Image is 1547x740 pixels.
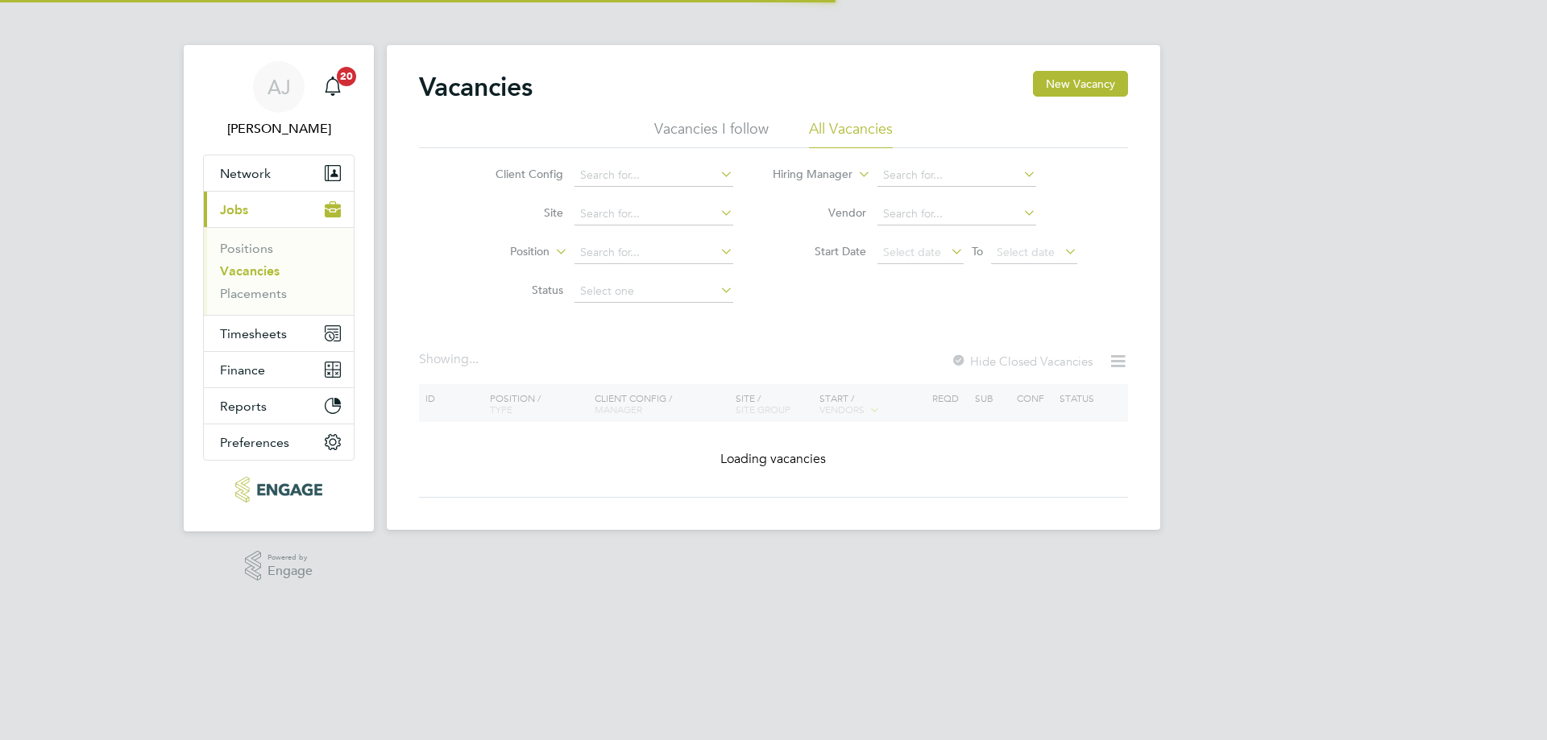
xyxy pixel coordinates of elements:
span: Timesheets [220,326,287,341]
li: Vacancies I follow [654,119,769,148]
input: Search for... [574,164,733,187]
span: 20 [337,67,356,86]
button: Jobs [204,192,354,227]
button: Preferences [204,424,354,460]
input: Search for... [877,164,1036,187]
input: Search for... [877,203,1036,225]
label: Position [457,244,550,260]
label: Hide Closed Vacancies [951,353,1093,369]
button: Reports [204,388,354,424]
span: Preferences [220,435,289,450]
span: To [967,241,988,262]
span: Jobs [220,202,248,217]
span: Select date [997,245,1055,259]
input: Search for... [574,242,733,264]
span: Select date [883,245,941,259]
button: Finance [204,352,354,387]
li: All Vacancies [809,119,893,148]
span: Engage [268,564,313,578]
label: Start Date [773,244,866,258]
span: AJ [268,76,291,97]
a: Go to home page [203,477,355,502]
label: Client Config [471,167,563,181]
button: Timesheets [204,316,354,351]
span: Reports [220,399,267,414]
label: Site [471,205,563,220]
a: Powered byEngage [245,551,313,581]
label: Status [471,283,563,297]
label: Vendor [773,205,866,220]
span: Network [220,166,271,181]
input: Select one [574,280,733,303]
span: Powered by [268,551,313,564]
a: Placements [220,286,287,301]
span: ... [469,351,479,367]
div: Jobs [204,227,354,315]
input: Search for... [574,203,733,225]
div: Showing [419,351,482,368]
a: 20 [317,61,349,113]
label: Hiring Manager [760,167,852,183]
a: Positions [220,241,273,256]
nav: Main navigation [184,45,374,531]
button: New Vacancy [1033,71,1128,97]
img: xede-logo-retina.png [235,477,321,502]
span: Adam Jorey [203,119,355,138]
a: Vacancies [220,263,280,279]
span: Finance [220,362,265,378]
button: Network [204,155,354,191]
h2: Vacancies [419,71,533,103]
a: AJ[PERSON_NAME] [203,61,355,138]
